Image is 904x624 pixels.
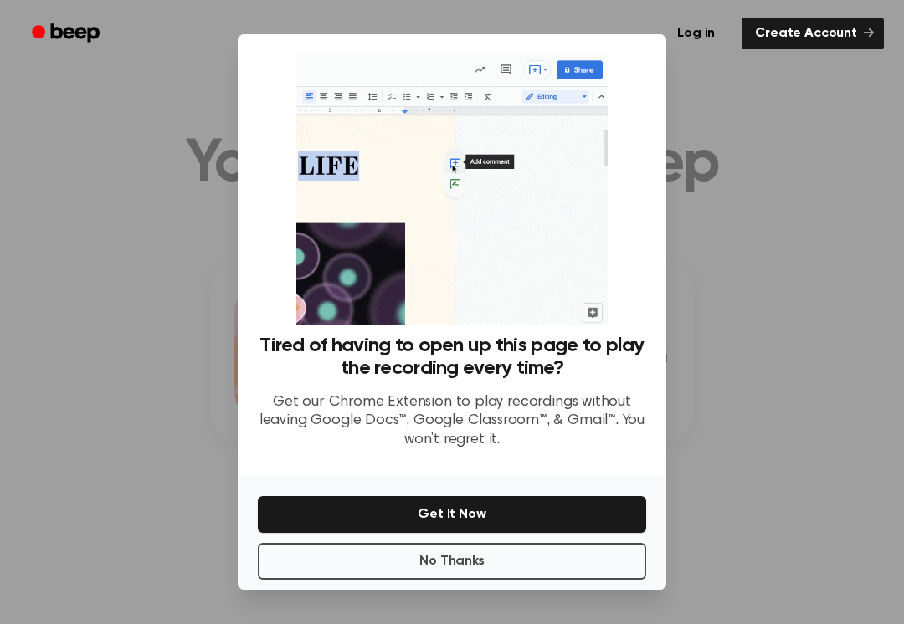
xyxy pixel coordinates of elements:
button: No Thanks [258,543,646,580]
img: Beep extension in action [296,54,607,325]
a: Beep [20,18,115,50]
a: Create Account [742,18,884,49]
p: Get our Chrome Extension to play recordings without leaving Google Docs™, Google Classroom™, & Gm... [258,393,646,450]
a: Log in [660,14,732,53]
h3: Tired of having to open up this page to play the recording every time? [258,335,646,380]
button: Get It Now [258,496,646,533]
